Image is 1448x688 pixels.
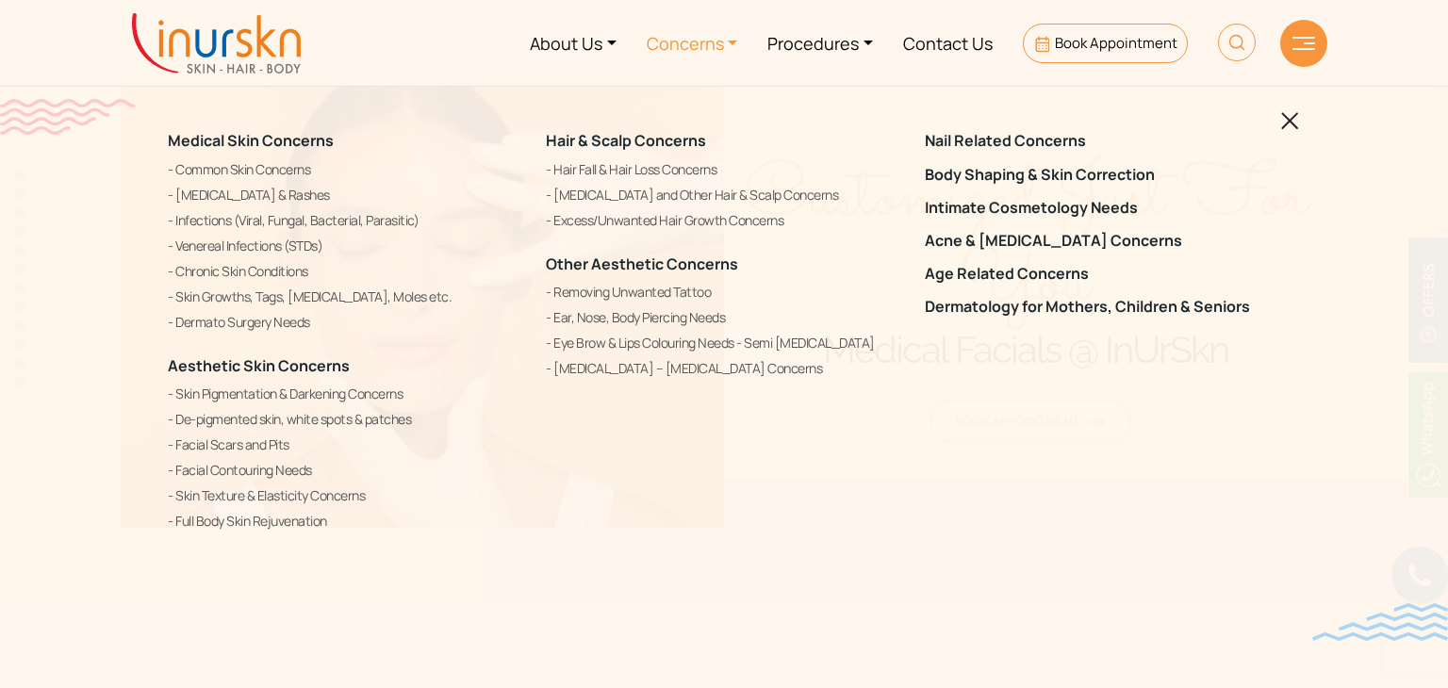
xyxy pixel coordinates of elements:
[168,458,523,481] a: Facial Contouring Needs
[168,130,334,151] a: Medical Skin Concerns
[1281,112,1299,130] img: blackclosed
[168,285,523,307] a: Skin Growths, Tags, [MEDICAL_DATA], Moles etc.
[168,354,350,375] a: Aesthetic Skin Concerns
[546,183,901,205] a: [MEDICAL_DATA] and Other Hair & Scalp Concerns
[168,310,523,333] a: Dermato Surgery Needs
[546,280,901,303] a: Removing Unwanted Tattoo
[546,331,901,353] a: Eye Brow & Lips Colouring Needs - Semi [MEDICAL_DATA]
[925,198,1280,216] a: Intimate Cosmetology Needs
[925,232,1280,250] a: Acne & [MEDICAL_DATA] Concerns
[168,509,523,532] a: Full Body Skin Rejuvenation
[752,8,888,78] a: Procedures
[546,157,901,180] a: Hair Fall & Hair Loss Concerns
[168,382,523,404] a: Skin Pigmentation & Darkening Concerns
[546,208,901,231] a: Excess/Unwanted Hair Growth Concerns
[1312,603,1448,641] img: bluewave
[168,234,523,256] a: Venereal Infections (STDs)
[515,8,632,78] a: About Us
[546,356,901,379] a: [MEDICAL_DATA] – [MEDICAL_DATA] Concerns
[1023,24,1188,63] a: Book Appointment
[168,157,523,180] a: Common Skin Concerns
[546,130,706,151] a: Hair & Scalp Concerns
[925,165,1280,183] a: Body Shaping & Skin Correction
[1218,24,1256,61] img: HeaderSearch
[1292,37,1315,50] img: hamLine.svg
[925,132,1280,150] a: Nail Related Concerns
[888,8,1008,78] a: Contact Us
[132,13,301,74] img: inurskn-logo
[925,265,1280,283] a: Age Related Concerns
[168,208,523,231] a: Infections (Viral, Fungal, Bacterial, Parasitic)
[546,305,901,328] a: Ear, Nose, Body Piercing Needs
[168,433,523,455] a: Facial Scars and Pits
[168,183,523,205] a: [MEDICAL_DATA] & Rashes
[632,8,753,78] a: Concerns
[925,298,1280,316] a: Dermatology for Mothers, Children & Seniors
[1055,33,1177,53] span: Book Appointment
[168,259,523,282] a: Chronic Skin Conditions
[168,483,523,506] a: Skin Texture & Elasticity Concerns
[168,407,523,430] a: De-pigmented skin, white spots & patches
[546,253,738,273] a: Other Aesthetic Concerns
